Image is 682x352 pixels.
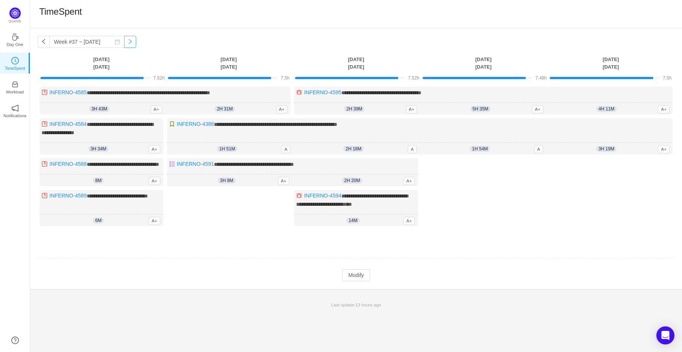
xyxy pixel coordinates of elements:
[41,121,48,127] img: 10304
[470,106,491,112] span: 5h 35m
[49,161,87,167] a: INFERNO-4588
[596,106,617,112] span: 4h 11m
[151,105,162,113] span: A+
[281,75,289,81] span: 7.5h
[93,178,104,184] span: 8m
[93,217,104,223] span: 6m
[115,39,120,44] i: icon: calendar
[6,41,23,48] p: Day One
[11,35,19,43] a: icon: coffeeDay One
[177,161,214,167] a: INFERNO-4591
[535,75,547,81] span: 7.48h
[420,55,547,71] th: [DATE] [DATE]
[534,145,543,153] span: A
[331,302,381,307] span: Last update:
[470,146,490,152] span: 1h 54m
[89,106,109,112] span: 3h 43m
[11,104,19,112] i: icon: notification
[276,105,288,113] span: A+
[39,6,82,17] h1: TimeSpent
[169,121,175,127] img: 10315
[304,89,341,95] a: INFERNO-4595
[304,193,341,199] a: INFERNO-4594
[49,193,87,199] a: INFERNO-4589
[149,145,160,153] span: A+
[344,106,364,112] span: 2h 39m
[346,217,359,223] span: 14m
[6,89,24,95] p: Workload
[218,178,235,184] span: 3h 8m
[406,105,418,113] span: A+
[11,107,19,114] a: icon: notificationNotifications
[532,105,544,113] span: A+
[217,146,237,152] span: 1h 51m
[38,36,50,48] button: icon: left
[343,146,364,152] span: 2h 18m
[11,33,19,41] i: icon: coffee
[49,89,87,95] a: INFERNO-4585
[281,145,290,153] span: A
[41,161,48,167] img: 10304
[149,217,160,225] span: A+
[165,55,293,71] th: [DATE] [DATE]
[215,106,235,112] span: 2h 31m
[278,177,290,185] span: A+
[296,89,302,95] img: 10303
[154,75,165,81] span: 7.52h
[11,57,19,64] i: icon: clock-circle
[49,121,87,127] a: INFERNO-4584
[9,8,21,19] img: Quantify
[296,193,302,199] img: 10303
[49,36,124,48] input: Select a week
[5,65,25,72] p: TimeSpent
[663,75,671,81] span: 7.5h
[408,75,419,81] span: 7.52h
[658,105,670,113] span: A+
[342,269,370,281] button: Modify
[169,161,175,167] img: 10313
[11,81,19,88] i: icon: inbox
[547,55,674,71] th: [DATE] [DATE]
[38,55,165,71] th: [DATE] [DATE]
[342,178,362,184] span: 2h 20m
[403,177,415,185] span: A+
[408,145,417,153] span: A
[3,112,26,119] p: Notifications
[88,146,109,152] span: 3h 34m
[41,89,48,95] img: 10304
[656,326,674,344] div: Open Intercom Messenger
[11,59,19,67] a: icon: clock-circleTimeSpent
[403,217,415,225] span: A+
[149,177,160,185] span: A+
[9,19,22,24] p: Quantify
[596,146,616,152] span: 3h 19m
[124,36,136,48] button: icon: right
[292,55,420,71] th: [DATE] [DATE]
[11,83,19,90] a: icon: inboxWorkload
[41,193,48,199] img: 10304
[11,337,19,344] a: icon: question-circle
[177,121,214,127] a: INFERNO-4386
[658,145,670,153] span: A+
[355,302,381,307] span: 13 hours ago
